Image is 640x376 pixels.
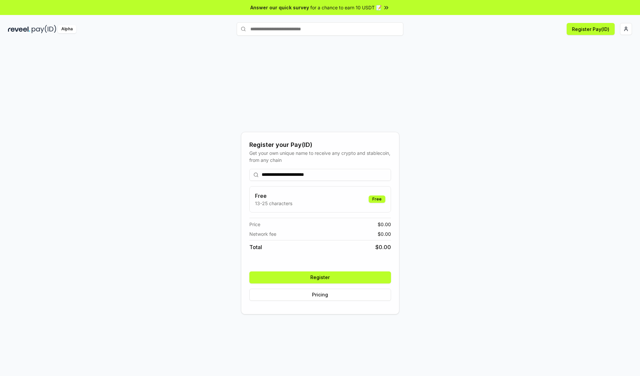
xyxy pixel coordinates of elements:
[249,140,391,150] div: Register your Pay(ID)
[378,230,391,237] span: $ 0.00
[255,192,292,200] h3: Free
[249,289,391,301] button: Pricing
[250,4,309,11] span: Answer our quick survey
[249,243,262,251] span: Total
[369,195,385,203] div: Free
[249,150,391,164] div: Get your own unique name to receive any crypto and stablecoin, from any chain
[375,243,391,251] span: $ 0.00
[249,230,276,237] span: Network fee
[249,221,260,228] span: Price
[310,4,382,11] span: for a chance to earn 10 USDT 📝
[58,25,76,33] div: Alpha
[567,23,615,35] button: Register Pay(ID)
[249,271,391,283] button: Register
[8,25,30,33] img: reveel_dark
[378,221,391,228] span: $ 0.00
[255,200,292,207] p: 13-25 characters
[32,25,56,33] img: pay_id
